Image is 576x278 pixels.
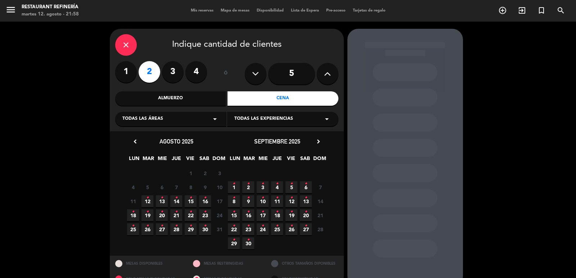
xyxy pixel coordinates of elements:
i: • [305,206,307,218]
i: • [204,192,206,204]
span: Mapa de mesas [217,9,253,13]
span: VIE [184,154,196,166]
span: 27 [300,223,312,235]
i: • [233,220,235,232]
span: 29 [228,237,240,249]
i: arrow_drop_down [323,115,331,123]
span: Disponibilidad [253,9,287,13]
button: menu [5,4,16,18]
span: MIE [257,154,269,166]
span: MIE [156,154,168,166]
i: • [261,220,264,232]
i: exit_to_app [518,6,526,15]
span: 20 [156,209,168,221]
span: 21 [170,209,182,221]
span: 11 [127,195,139,207]
i: chevron_right [315,138,322,145]
span: 31 [213,223,225,235]
label: 3 [162,61,184,83]
i: • [247,220,249,232]
span: 16 [242,209,254,221]
i: • [305,220,307,232]
span: 8 [228,195,240,207]
i: chevron_left [131,138,139,145]
span: 21 [314,209,326,221]
i: • [146,220,149,232]
span: 25 [127,223,139,235]
i: • [233,206,235,218]
i: • [175,192,177,204]
span: 5 [141,181,153,193]
span: 20 [300,209,312,221]
span: 6 [300,181,312,193]
i: • [204,220,206,232]
span: 9 [242,195,254,207]
i: • [146,192,149,204]
span: 13 [300,195,312,207]
span: 4 [127,181,139,193]
i: • [189,220,192,232]
div: ó [214,61,238,86]
i: • [204,206,206,218]
i: • [290,220,293,232]
div: MESAS RESTRINGIDAS [188,256,266,271]
span: 23 [199,209,211,221]
span: Mis reservas [187,9,217,13]
span: 24 [257,223,269,235]
span: Todas las áreas [122,115,163,123]
i: • [233,192,235,204]
i: • [276,192,278,204]
div: MESAS DISPONIBLES [110,256,188,271]
i: • [161,192,163,204]
span: 3 [213,167,225,179]
i: • [261,192,264,204]
label: 1 [115,61,137,83]
span: 26 [285,223,297,235]
i: • [175,206,177,218]
div: Almuerzo [115,91,226,106]
span: 14 [314,195,326,207]
span: 10 [213,181,225,193]
span: SAB [198,154,210,166]
i: • [132,220,134,232]
i: • [233,178,235,190]
span: JUE [271,154,283,166]
span: DOM [313,154,325,166]
span: 7 [314,181,326,193]
div: Restaurant Refinería [22,4,79,11]
i: • [247,234,249,246]
span: 15 [185,195,197,207]
span: 9 [199,181,211,193]
div: Indique cantidad de clientes [115,34,338,56]
span: VIE [285,154,297,166]
span: 12 [141,195,153,207]
i: • [161,206,163,218]
span: MAR [243,154,255,166]
span: 30 [242,237,254,249]
span: DOM [212,154,224,166]
span: Tarjetas de regalo [349,9,389,13]
span: Lista de Espera [287,9,323,13]
i: • [305,192,307,204]
span: 19 [285,209,297,221]
i: • [290,206,293,218]
span: 17 [257,209,269,221]
span: MAR [142,154,154,166]
i: • [276,220,278,232]
span: agosto 2025 [159,138,193,145]
i: • [233,234,235,246]
i: • [175,220,177,232]
span: 5 [285,181,297,193]
span: 22 [228,223,240,235]
i: • [247,192,249,204]
span: LUN [128,154,140,166]
i: • [146,206,149,218]
span: 15 [228,209,240,221]
span: 11 [271,195,283,207]
div: OTROS TAMAÑOS DIPONIBLES [266,256,344,271]
label: 4 [185,61,207,83]
i: menu [5,4,16,15]
span: 17 [213,195,225,207]
span: 24 [213,209,225,221]
span: Todas las experiencias [234,115,293,123]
